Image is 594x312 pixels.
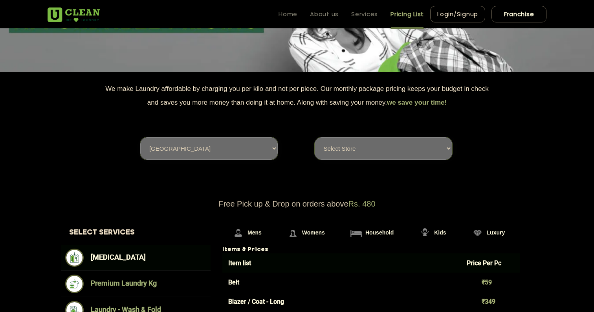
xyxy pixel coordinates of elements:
span: Womens [302,229,325,236]
a: Login/Signup [430,6,485,22]
img: Luxury [471,226,484,240]
a: About us [310,9,339,19]
li: [MEDICAL_DATA] [65,249,207,267]
a: Home [279,9,297,19]
span: we save your time! [387,99,447,106]
img: Mens [231,226,245,240]
td: ₹59 [461,273,521,292]
img: Womens [286,226,300,240]
img: Kids [418,226,432,240]
span: Rs. 480 [348,199,376,208]
th: Price Per Pc [461,253,521,273]
h3: Items & Prices [222,246,520,253]
img: Premium Laundry Kg [65,275,84,293]
span: Household [365,229,394,236]
li: Premium Laundry Kg [65,275,207,293]
td: Blazer / Coat - Long [222,292,461,311]
a: Pricing List [390,9,424,19]
img: Household [349,226,363,240]
a: Franchise [491,6,546,22]
img: Dry Cleaning [65,249,84,267]
span: Mens [247,229,262,236]
td: ₹349 [461,292,521,311]
td: Belt [222,273,461,292]
p: Free Pick up & Drop on orders above [48,199,546,209]
h4: Select Services [61,220,211,245]
img: UClean Laundry and Dry Cleaning [48,7,100,22]
a: Services [351,9,378,19]
span: Luxury [487,229,505,236]
span: Kids [434,229,446,236]
th: Item list [222,253,461,273]
p: We make Laundry affordable by charging you per kilo and not per piece. Our monthly package pricin... [48,82,546,109]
